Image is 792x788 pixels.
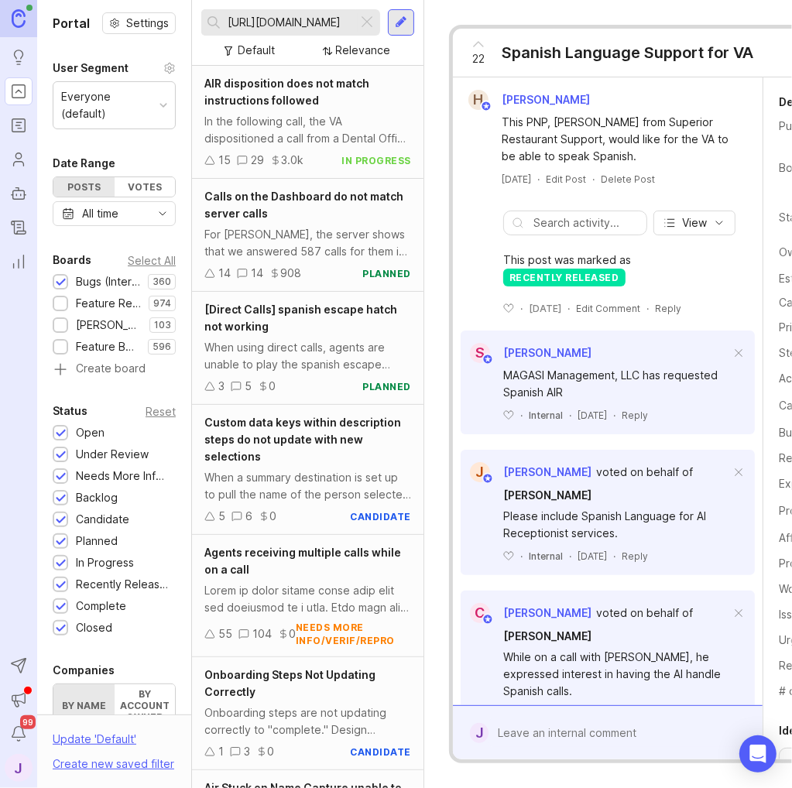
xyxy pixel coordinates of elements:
span: 22 [472,50,485,67]
a: Onboarding Steps Not Updating CorrectlyOnboarding steps are not updating correctly to "complete."... [192,657,423,770]
div: When using direct calls, agents are unable to play the spanish escape hatch when [DEMOGRAPHIC_DAT... [204,339,411,373]
span: [PERSON_NAME] [503,465,591,478]
div: planned [363,380,412,393]
input: Search... [228,14,351,31]
div: Complete [76,598,126,615]
div: Please include Spanish Language for AI Receptionist services. [503,508,730,542]
a: [PERSON_NAME] [503,487,591,504]
a: J[PERSON_NAME] [461,462,591,482]
a: [Direct Calls] spanish escape hatch not workingWhen using direct calls, agents are unable to play... [192,292,423,405]
div: · [567,302,570,315]
div: S [470,343,490,363]
div: Feature Board Sandbox [DATE] [76,338,140,355]
div: 0 [269,378,276,395]
div: 14 [218,265,231,282]
div: Recently Released [76,576,168,593]
div: 5 [218,508,225,525]
div: C [470,603,490,623]
span: Custom data keys within description steps do not update with new selections [204,416,401,463]
div: 55 [218,625,232,642]
div: · [646,302,649,315]
a: C[PERSON_NAME] [461,603,591,623]
div: Everyone (default) [61,88,153,122]
div: Lorem ip dolor sitame conse adip elit sed doeiusmod te i utla. Etdo magn ali Enima minimv: Quisno... [204,582,411,616]
div: Select All [128,256,176,265]
time: [DATE] [578,409,607,421]
div: Feature Requests (Internal) [76,295,141,312]
span: [Direct Calls] spanish escape hatch not working [204,303,397,333]
div: 3 [218,378,225,395]
div: 15 [218,152,231,169]
div: For [PERSON_NAME], the server shows that we answered 587 calls for them in September. We also bil... [204,226,411,260]
div: J [470,462,490,482]
div: Status [53,402,87,420]
a: Settings [102,12,176,34]
div: 14 [251,265,263,282]
button: Send to Autopilot [5,652,33,680]
img: member badge [482,473,494,485]
span: [PERSON_NAME] [502,93,590,106]
div: Spanish Language Support for VA [502,42,753,63]
div: Date Range [53,154,115,173]
span: Onboarding Steps Not Updating Correctly [204,668,375,698]
div: 3.0k [281,152,303,169]
time: [DATE] [578,550,607,562]
button: View [653,211,735,235]
div: Needs More Info/verif/repro [76,468,168,485]
div: In the following call, the VA dispositioned a call from a Dental Office as Attorney/Court Staff C... [204,113,411,147]
a: H[PERSON_NAME] [459,90,602,110]
a: AIR disposition does not match instructions followedIn the following call, the VA dispositioned a... [192,66,423,179]
div: · [613,409,615,422]
div: Default [238,42,276,59]
img: member badge [482,354,494,365]
div: In Progress [76,554,134,571]
span: [PERSON_NAME] [503,346,591,359]
div: Update ' Default ' [53,731,136,755]
div: Bugs (Internal) [76,273,140,290]
div: · [569,409,571,422]
div: When a summary destination is set up to pull the name of the person selected (by using a custom d... [204,469,411,503]
a: Autopilot [5,180,33,207]
a: S[PERSON_NAME] [461,343,591,363]
div: voted on behalf of [596,605,693,622]
a: [PERSON_NAME] [503,628,591,645]
div: · [520,302,523,315]
div: · [520,409,523,422]
div: · [613,550,615,563]
div: 3 [244,743,250,760]
div: Relevance [336,42,391,59]
a: Calls on the Dashboard do not match server callsFor [PERSON_NAME], the server shows that we answe... [192,179,423,292]
span: Agents receiving multiple calls while on a call [204,546,401,576]
a: Users [5,146,33,173]
div: Reply [622,550,648,563]
div: recently released [503,269,626,286]
span: 99 [20,715,36,729]
div: Edit Comment [576,302,640,315]
img: Canny Home [12,9,26,27]
div: Onboarding steps are not updating correctly to "complete." Design confirmed with me that the expe... [204,704,411,738]
div: [PERSON_NAME] (Public) [76,317,142,334]
div: candidate [351,745,412,759]
div: Edit Post [546,173,586,186]
p: 974 [153,297,171,310]
time: [DATE] [529,303,561,314]
button: J [5,754,33,782]
a: Roadmaps [5,111,33,139]
a: Portal [5,77,33,105]
div: Posts [53,177,115,197]
div: Planned [76,533,118,550]
div: Backlog [76,489,118,506]
span: Calls on the Dashboard do not match server calls [204,190,403,220]
time: [DATE] [502,173,531,185]
span: View [682,215,707,231]
div: Internal [529,550,563,563]
button: Announcements [5,686,33,714]
div: Reply [655,302,681,315]
div: Candidate [76,511,129,528]
div: 0 [267,743,274,760]
div: · [537,173,540,186]
div: in progress [342,154,412,167]
a: Ideas [5,43,33,71]
span: Settings [126,15,169,31]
